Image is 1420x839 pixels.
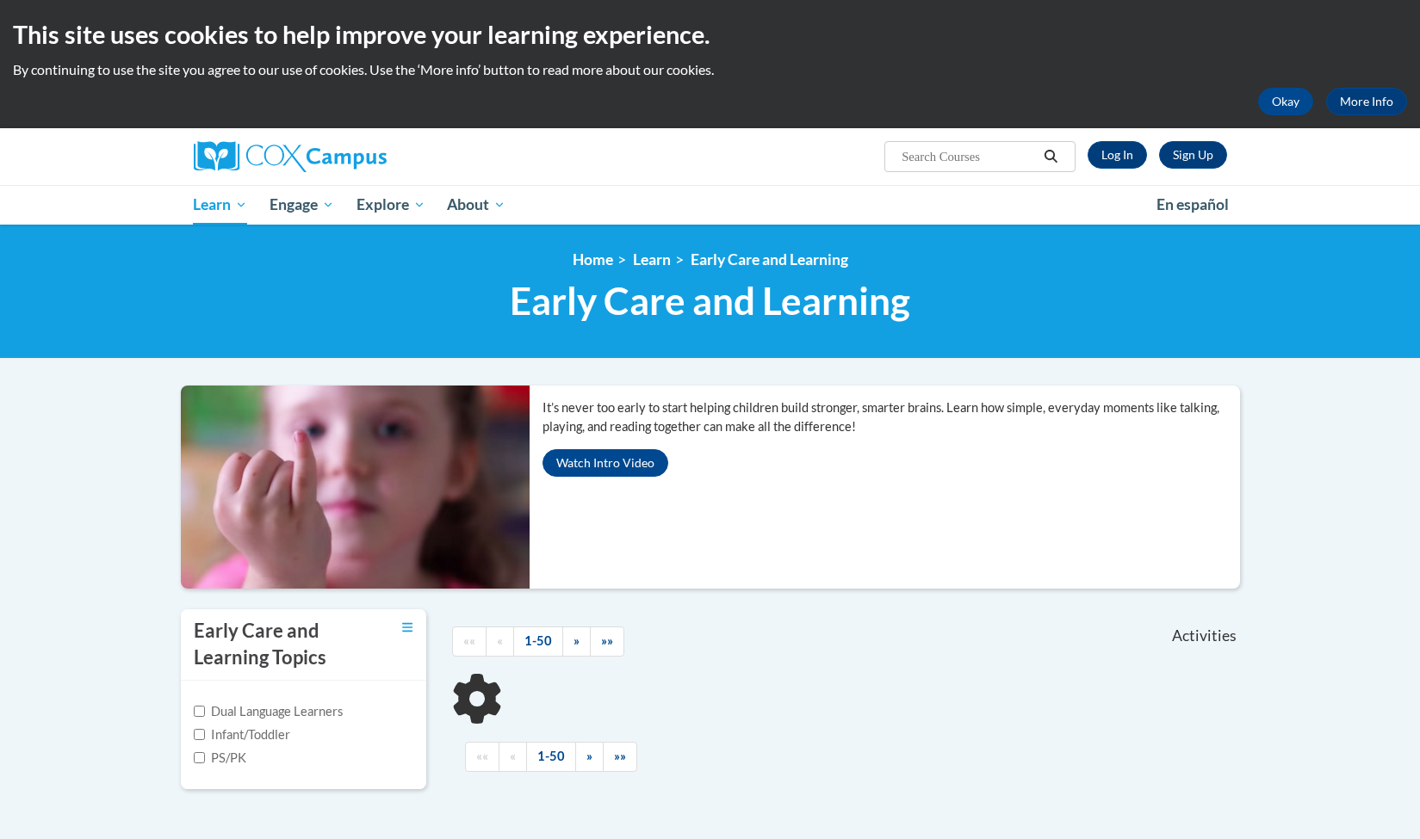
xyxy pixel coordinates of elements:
[447,194,505,215] span: About
[345,185,437,225] a: Explore
[194,141,521,172] a: Cox Campus
[194,752,205,763] input: Checkbox for Options
[402,618,413,637] a: Toggle collapse
[270,194,334,215] span: Engage
[194,702,343,721] label: Dual Language Learners
[194,749,246,768] label: PS/PK
[573,250,613,268] a: Home
[486,626,514,657] a: Previous
[452,626,487,657] a: Begining
[194,141,387,172] img: Cox Campus
[574,633,580,648] span: »
[357,194,425,215] span: Explore
[1159,141,1227,169] a: Register
[603,742,637,772] a: End
[258,185,345,225] a: Engage
[590,626,624,657] a: End
[194,729,205,740] input: Checkbox for Options
[168,185,1253,225] div: Main menu
[900,146,1038,167] input: Search Courses
[601,633,613,648] span: »»
[526,742,576,772] a: 1-50
[543,449,668,477] button: Watch Intro Video
[614,749,626,763] span: »»
[463,633,475,648] span: ««
[1326,88,1407,115] a: More Info
[510,749,516,763] span: «
[193,194,247,215] span: Learn
[476,749,488,763] span: ««
[13,17,1407,52] h2: This site uses cookies to help improve your learning experience.
[633,250,671,268] a: Learn
[13,60,1407,79] p: By continuing to use the site you agree to our use of cookies. Use the ‘More info’ button to read...
[513,626,563,657] a: 1-50
[465,742,499,772] a: Begining
[194,725,290,744] label: Infant/Toddler
[510,278,910,324] span: Early Care and Learning
[1145,187,1240,223] a: En español
[543,398,1240,436] p: It’s never too early to start helping children build stronger, smarter brains. Learn how simple, ...
[586,749,592,763] span: »
[1258,88,1313,115] button: Okay
[1088,141,1147,169] a: Log In
[1172,626,1237,645] span: Activities
[575,742,604,772] a: Next
[194,706,205,717] input: Checkbox for Options
[194,618,357,671] h3: Early Care and Learning Topics
[183,185,259,225] a: Learn
[499,742,527,772] a: Previous
[436,185,517,225] a: About
[1038,146,1063,167] button: Search
[1156,195,1229,213] span: En español
[562,626,591,657] a: Next
[497,633,503,648] span: «
[691,250,848,268] a: Early Care and Learning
